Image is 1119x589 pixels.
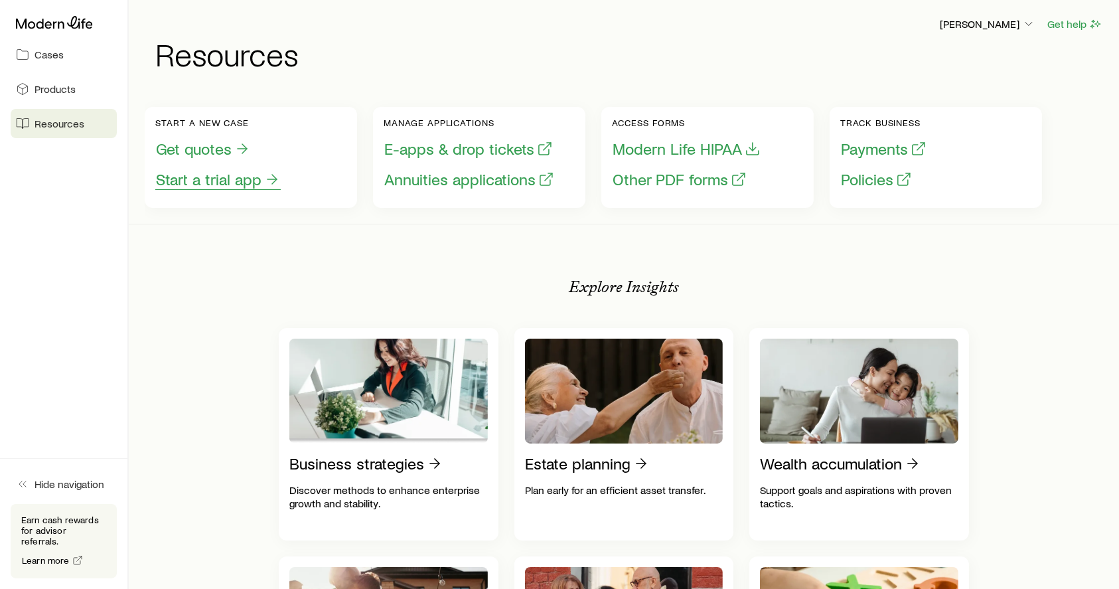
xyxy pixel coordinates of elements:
[155,169,281,190] button: Start a trial app
[1047,17,1103,32] button: Get help
[612,118,761,128] p: Access forms
[760,454,902,473] p: Wealth accumulation
[11,469,117,499] button: Hide navigation
[840,169,913,190] button: Policies
[155,139,251,159] button: Get quotes
[525,339,723,444] img: Estate planning
[940,17,1035,31] p: [PERSON_NAME]
[35,117,84,130] span: Resources
[279,328,498,541] a: Business strategiesDiscover methods to enhance enterprise growth and stability.
[525,483,723,497] p: Plan early for an efficient asset transfer.
[155,38,1103,70] h1: Resources
[21,515,106,547] p: Earn cash rewards for advisor referrals.
[612,139,761,159] button: Modern Life HIPAA
[35,477,104,491] span: Hide navigation
[939,17,1036,33] button: [PERSON_NAME]
[569,278,679,296] p: Explore Insights
[11,40,117,69] a: Cases
[35,48,64,61] span: Cases
[155,118,281,128] p: Start a new case
[749,328,969,541] a: Wealth accumulationSupport goals and aspirations with proven tactics.
[840,118,927,128] p: Track business
[840,139,927,159] button: Payments
[289,339,488,444] img: Business strategies
[289,483,488,510] p: Discover methods to enhance enterprise growth and stability.
[760,339,958,444] img: Wealth accumulation
[384,139,554,159] button: E-apps & drop tickets
[35,82,76,96] span: Products
[11,109,117,138] a: Resources
[384,118,555,128] p: Manage applications
[289,454,424,473] p: Business strategies
[22,556,70,565] span: Learn more
[760,483,958,510] p: Support goals and aspirations with proven tactics.
[514,328,734,541] a: Estate planningPlan early for an efficient asset transfer.
[525,454,631,473] p: Estate planning
[612,169,747,190] button: Other PDF forms
[11,74,117,104] a: Products
[384,169,555,190] button: Annuities applications
[11,504,117,578] div: Earn cash rewards for advisor referrals.Learn more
